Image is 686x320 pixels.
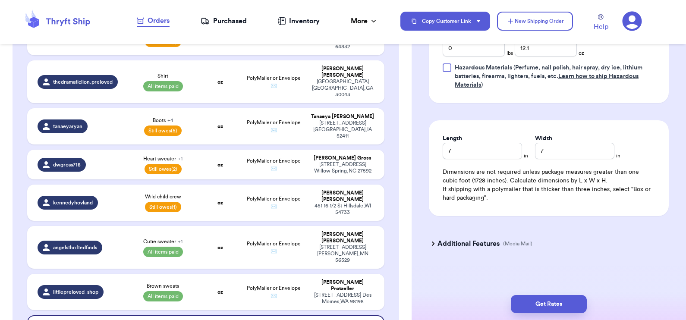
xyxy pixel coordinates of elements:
span: Help [594,22,608,32]
span: Shirt [157,72,168,79]
span: Still owes (2) [145,164,182,174]
span: angelsthriftedfinds [53,244,97,251]
span: + 1 [178,156,183,161]
strong: oz [217,79,223,85]
div: Tanaeya [PERSON_NAME] [311,113,374,120]
strong: oz [217,162,223,167]
button: Get Rates [511,295,587,313]
span: in [524,152,528,159]
div: [PERSON_NAME] [PERSON_NAME] [311,66,374,78]
strong: oz [217,245,223,250]
span: Still owes (1) [145,202,181,212]
div: [PERSON_NAME] Protzeller [311,279,374,292]
span: Still owes (5) [144,125,182,136]
span: All items paid [143,247,183,257]
a: Purchased [201,16,247,26]
div: [STREET_ADDRESS] Des Moines , WA 98198 [311,292,374,305]
span: littlepreloved_shop [53,289,98,295]
span: oz [579,50,584,56]
p: If shipping with a polymailer that is thicker than three inches, select "Box or hard packaging". [443,185,655,202]
span: + 4 [167,118,173,123]
span: PolyMailer or Envelope ✉️ [247,241,301,254]
label: Length [443,134,462,143]
div: [STREET_ADDRESS] [PERSON_NAME] , MN 56529 [311,244,374,264]
span: PolyMailer or Envelope ✉️ [247,196,301,209]
span: Boots [153,117,173,124]
div: Dimensions are not required unless package measures greater than one cubic foot (1728 inches). Ca... [443,168,655,202]
span: All items paid [143,81,183,91]
a: Orders [137,16,170,27]
span: dwgross718 [53,161,81,168]
div: More [351,16,378,26]
span: Hazardous Materials [455,65,512,71]
button: Copy Customer Link [400,12,490,31]
div: 451 16 1/2 St Hillsdale , WI 54733 [311,203,374,216]
strong: oz [217,124,223,129]
label: Width [535,134,552,143]
p: (Media Mail) [503,240,532,247]
span: PolyMailer or Envelope ✉️ [247,158,301,171]
span: PolyMailer or Envelope ✉️ [247,285,301,298]
span: Cutie sweater [143,238,183,245]
a: Help [594,14,608,32]
span: Brown sweats [147,282,179,289]
span: tanaeyaryan [53,123,82,130]
strong: oz [217,200,223,205]
button: New Shipping Order [497,12,573,31]
span: PolyMailer or Envelope ✉️ [247,75,301,88]
span: (Perfume, nail polish, hair spray, dry ice, lithium batteries, firearms, lighters, fuels, etc. ) [455,65,642,88]
span: Wild child crew [145,193,181,200]
span: Heart sweater [143,155,183,162]
span: thedramaticlion.preloved [53,78,113,85]
a: Inventory [278,16,320,26]
strong: oz [217,289,223,295]
div: [STREET_ADDRESS] [GEOGRAPHIC_DATA] , IA 52411 [311,120,374,139]
span: kennedyhovland [53,199,93,206]
span: PolyMailer or Envelope ✉️ [247,120,301,133]
span: All items paid [143,291,183,301]
div: Orders [137,16,170,26]
span: in [616,152,620,159]
span: lbs [507,50,513,56]
div: [PERSON_NAME] [PERSON_NAME] [311,231,374,244]
div: [GEOGRAPHIC_DATA] [GEOGRAPHIC_DATA] , GA 30043 [311,78,374,98]
h3: Additional Features [437,238,500,249]
div: [STREET_ADDRESS] Willow Spring , NC 27592 [311,161,374,174]
div: [PERSON_NAME] [PERSON_NAME] [311,190,374,203]
span: + 1 [178,239,183,244]
div: [PERSON_NAME] Gross [311,155,374,161]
